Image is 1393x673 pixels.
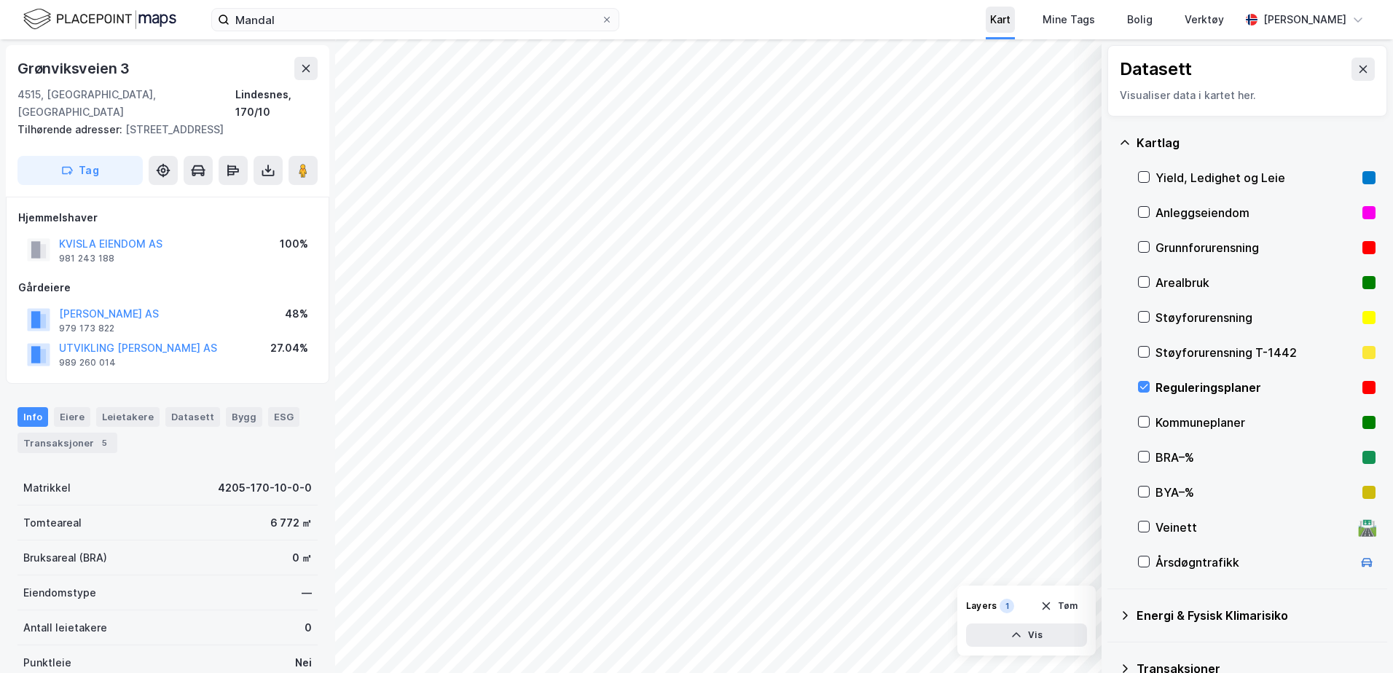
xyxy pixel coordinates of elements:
[165,407,220,426] div: Datasett
[97,436,111,450] div: 5
[1120,58,1192,81] div: Datasett
[17,123,125,135] span: Tilhørende adresser:
[23,7,176,32] img: logo.f888ab2527a4732fd821a326f86c7f29.svg
[1137,607,1376,624] div: Energi & Fysisk Klimarisiko
[218,479,312,497] div: 4205-170-10-0-0
[292,549,312,567] div: 0 ㎡
[1127,11,1153,28] div: Bolig
[23,549,107,567] div: Bruksareal (BRA)
[1043,11,1095,28] div: Mine Tags
[280,235,308,253] div: 100%
[1320,603,1393,673] iframe: Chat Widget
[1155,239,1357,256] div: Grunnforurensning
[1263,11,1346,28] div: [PERSON_NAME]
[59,323,114,334] div: 979 173 822
[54,407,90,426] div: Eiere
[1155,204,1357,221] div: Anleggseiendom
[1120,87,1375,104] div: Visualiser data i kartet her.
[23,654,71,672] div: Punktleie
[17,86,235,121] div: 4515, [GEOGRAPHIC_DATA], [GEOGRAPHIC_DATA]
[17,156,143,185] button: Tag
[1155,379,1357,396] div: Reguleringsplaner
[268,407,299,426] div: ESG
[235,86,318,121] div: Lindesnes, 170/10
[1185,11,1224,28] div: Verktøy
[17,57,133,80] div: Grønviksveien 3
[23,514,82,532] div: Tomteareal
[229,9,601,31] input: Søk på adresse, matrikkel, gårdeiere, leietakere eller personer
[96,407,160,426] div: Leietakere
[990,11,1011,28] div: Kart
[1155,414,1357,431] div: Kommuneplaner
[1155,519,1352,536] div: Veinett
[17,121,306,138] div: [STREET_ADDRESS]
[1155,309,1357,326] div: Støyforurensning
[295,654,312,672] div: Nei
[1155,344,1357,361] div: Støyforurensning T-1442
[1155,554,1352,571] div: Årsdøgntrafikk
[302,584,312,602] div: —
[966,623,1087,647] button: Vis
[1000,599,1014,613] div: 1
[23,619,107,637] div: Antall leietakere
[59,357,116,369] div: 989 260 014
[1137,134,1376,151] div: Kartlag
[18,279,317,296] div: Gårdeiere
[270,339,308,357] div: 27.04%
[17,433,117,453] div: Transaksjoner
[305,619,312,637] div: 0
[226,407,262,426] div: Bygg
[17,407,48,426] div: Info
[18,209,317,227] div: Hjemmelshaver
[1155,274,1357,291] div: Arealbruk
[270,514,312,532] div: 6 772 ㎡
[23,479,71,497] div: Matrikkel
[1155,484,1357,501] div: BYA–%
[1357,518,1377,537] div: 🛣️
[23,584,96,602] div: Eiendomstype
[1155,449,1357,466] div: BRA–%
[1320,603,1393,673] div: Kontrollprogram for chat
[966,600,997,612] div: Layers
[1155,169,1357,186] div: Yield, Ledighet og Leie
[59,253,114,264] div: 981 243 188
[285,305,308,323] div: 48%
[1031,594,1087,618] button: Tøm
